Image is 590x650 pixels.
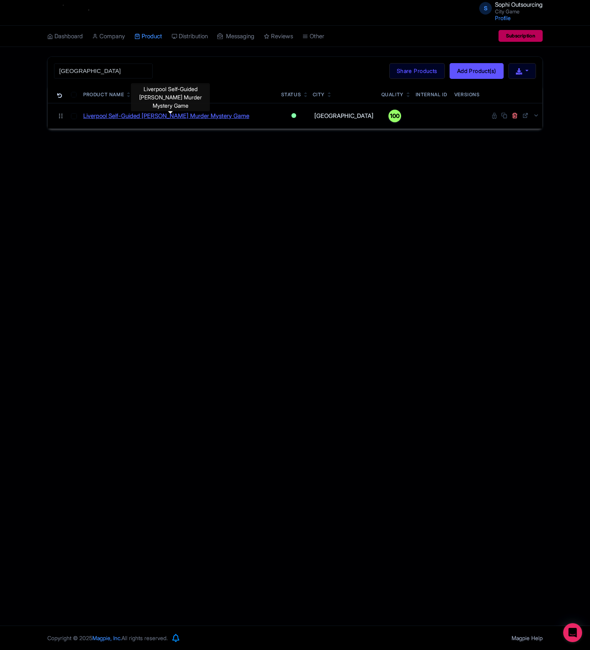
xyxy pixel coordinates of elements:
a: S Sophi Outsourcing City Game [474,2,543,14]
a: Liverpool Self-Guided [PERSON_NAME] Murder Mystery Game [83,112,249,121]
a: Share Products [389,63,445,79]
a: Messaging [217,26,254,47]
th: Internal ID [411,85,451,103]
small: City Game [495,9,543,14]
a: Profile [495,15,511,21]
div: Product Name [83,91,124,98]
span: Magpie, Inc. [92,635,121,641]
div: Active [290,110,298,121]
a: Other [302,26,324,47]
span: Sophi Outsourcing [495,1,543,8]
div: Status [281,91,301,98]
span: 100 [390,112,400,120]
div: Copyright © 2025 All rights reserved. [43,634,172,642]
th: Versions [451,85,483,103]
a: 100 [381,110,408,122]
div: Liverpool Self-Guided [PERSON_NAME] Murder Mystery Game [131,83,210,111]
div: Quality [381,91,403,98]
a: Distribution [172,26,208,47]
a: Dashboard [47,26,83,47]
img: logo-ab69f6fb50320c5b225c76a69d11143b.png [43,4,105,21]
a: Company [92,26,125,47]
a: Product [134,26,162,47]
td: [GEOGRAPHIC_DATA] [310,103,378,129]
div: Open Intercom Messenger [563,623,582,642]
input: Search product name, city, or interal id [54,64,153,78]
a: Add Product(s) [450,63,504,79]
a: Reviews [264,26,293,47]
a: Subscription [499,30,543,42]
span: S [479,2,492,15]
a: Magpie Help [512,635,543,641]
div: City [313,91,325,98]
